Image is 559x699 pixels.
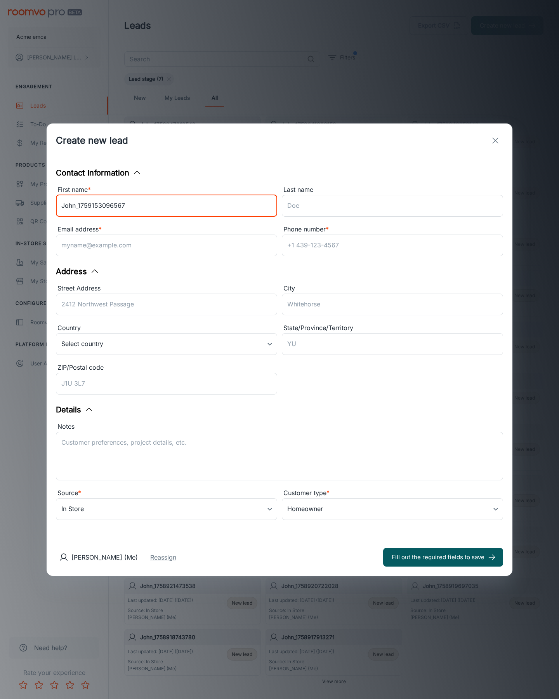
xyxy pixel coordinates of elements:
input: 2412 Northwest Passage [56,294,277,315]
input: myname@example.com [56,235,277,256]
button: Contact Information [56,167,142,179]
input: J1U 3L7 [56,373,277,395]
button: Fill out the required fields to save [383,548,503,567]
input: Whitehorse [282,294,503,315]
div: ZIP/Postal code [56,363,277,373]
div: In Store [56,498,277,520]
input: Doe [282,195,503,217]
div: Phone number [282,224,503,235]
input: YU [282,333,503,355]
input: +1 439-123-4567 [282,235,503,256]
div: Notes [56,422,503,432]
div: Last name [282,185,503,195]
div: Email address [56,224,277,235]
div: City [282,283,503,294]
button: Address [56,266,99,277]
div: Street Address [56,283,277,294]
div: Select country [56,333,277,355]
div: First name [56,185,277,195]
h1: Create new lead [56,134,128,148]
button: Reassign [150,553,176,562]
div: Source [56,488,277,498]
div: Country [56,323,277,333]
div: State/Province/Territory [282,323,503,333]
button: exit [488,133,503,148]
input: John [56,195,277,217]
p: [PERSON_NAME] (Me) [71,553,138,562]
div: Homeowner [282,498,503,520]
div: Customer type [282,488,503,498]
button: Details [56,404,94,416]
